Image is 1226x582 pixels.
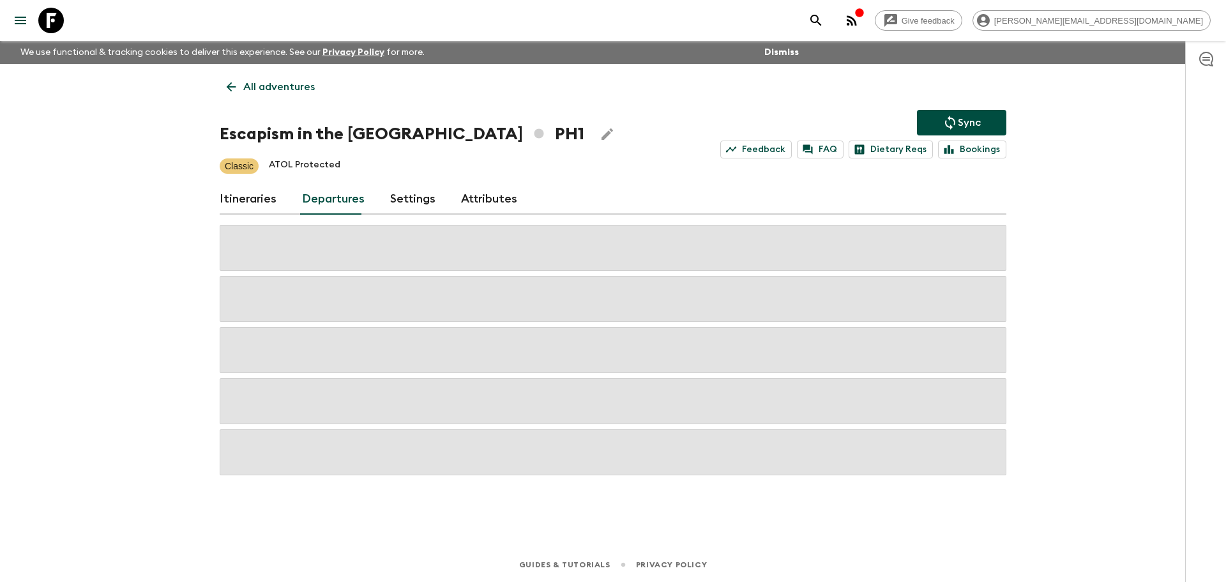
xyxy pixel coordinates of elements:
a: Privacy Policy [636,558,707,572]
a: Guides & Tutorials [519,558,610,572]
a: Give feedback [875,10,962,31]
p: Sync [958,115,981,130]
a: Departures [302,184,365,215]
p: Classic [225,160,254,172]
a: Attributes [461,184,517,215]
button: menu [8,8,33,33]
a: Feedback [720,141,792,158]
a: Bookings [938,141,1006,158]
a: Dietary Reqs [849,141,933,158]
a: FAQ [797,141,844,158]
a: Privacy Policy [322,48,384,57]
button: search adventures [803,8,829,33]
span: [PERSON_NAME][EMAIL_ADDRESS][DOMAIN_NAME] [987,16,1210,26]
span: Give feedback [895,16,962,26]
a: Itineraries [220,184,276,215]
p: We use functional & tracking cookies to deliver this experience. See our for more. [15,41,430,64]
button: Sync adventure departures to the booking engine [917,110,1006,135]
h1: Escapism in the [GEOGRAPHIC_DATA] PH1 [220,121,584,147]
a: Settings [390,184,435,215]
button: Dismiss [761,43,802,61]
button: Edit Adventure Title [594,121,620,147]
div: [PERSON_NAME][EMAIL_ADDRESS][DOMAIN_NAME] [972,10,1211,31]
a: All adventures [220,74,322,100]
p: All adventures [243,79,315,95]
p: ATOL Protected [269,158,340,174]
